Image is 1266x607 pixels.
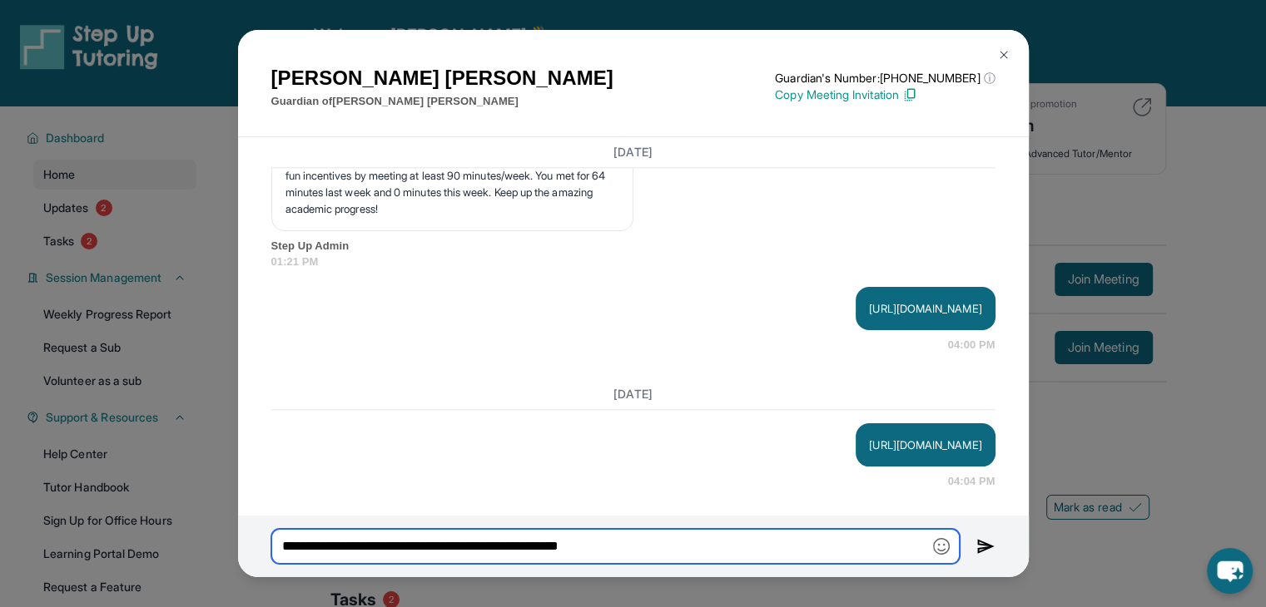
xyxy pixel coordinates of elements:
img: Send icon [976,536,995,556]
p: Copy Meeting Invitation [775,86,995,103]
img: Emoji [933,538,950,555]
button: chat-button [1207,548,1253,594]
span: 04:00 PM [948,337,995,353]
p: Guardian of [PERSON_NAME] [PERSON_NAME] [271,93,613,110]
span: ⓘ [983,70,995,86]
h3: [DATE] [271,144,995,160]
img: Copy Icon [902,87,917,102]
img: Close Icon [997,48,1010,62]
h3: [DATE] [271,386,995,402]
p: Guardian's Number: [PHONE_NUMBER] [775,70,995,86]
h1: [PERSON_NAME] [PERSON_NAME] [271,63,613,93]
span: 04:04 PM [948,473,995,490]
span: Step Up Admin [271,238,995,254]
p: Hi from Step Up Tutoring! Prevent summer learning loss and qualify for fun incentives by meeting ... [285,151,619,217]
p: [URL][DOMAIN_NAME] [869,300,981,317]
p: [URL][DOMAIN_NAME] [869,437,981,453]
span: 01:21 PM [271,254,995,270]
